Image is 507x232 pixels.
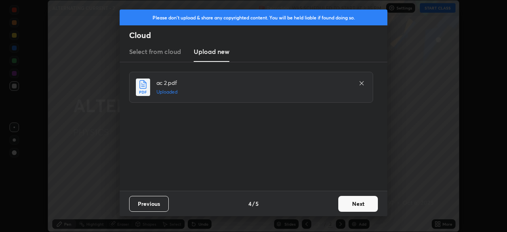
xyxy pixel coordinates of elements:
h4: 5 [255,199,259,208]
h4: ac 2.pdf [156,79,351,87]
button: Previous [129,196,169,212]
h3: Upload new [194,47,229,56]
h4: 4 [248,199,252,208]
h2: Cloud [129,30,387,40]
h5: Uploaded [156,88,351,96]
div: Please don't upload & share any copyrighted content. You will be held liable if found doing so. [120,10,387,25]
button: Next [338,196,378,212]
h4: / [252,199,255,208]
